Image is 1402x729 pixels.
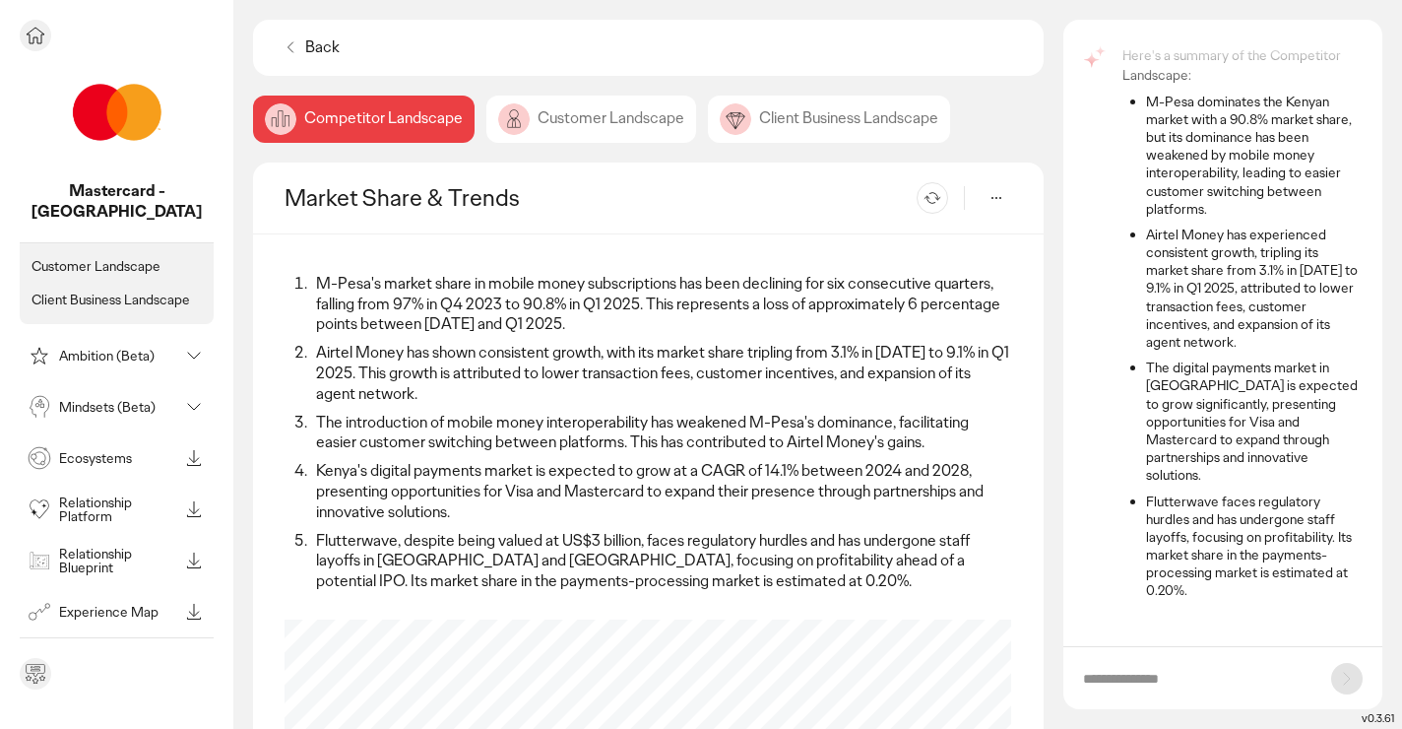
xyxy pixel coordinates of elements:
p: Client Business Landscape [32,291,190,308]
p: Mastercard - Kenya [20,181,214,223]
img: project avatar [68,63,166,162]
li: Airtel Money has shown consistent growth, with its market share tripling from 3.1% in [DATE] to 9... [310,343,1012,404]
img: image [265,103,296,135]
p: Ecosystems [59,451,178,465]
div: Customer Landscape [486,96,696,143]
li: Kenya's digital payments market is expected to grow at a CAGR of 14.1% between 2024 and 2028, pre... [310,461,1012,522]
img: image [720,103,751,135]
p: Experience Map [59,605,178,619]
li: Flutterwave, despite being valued at US$3 billion, faces regulatory hurdles and has undergone sta... [310,531,1012,592]
p: Relationship Blueprint [59,547,178,574]
li: The digital payments market in [GEOGRAPHIC_DATA] is expected to grow significantly, presenting op... [1146,359,1363,484]
li: M-Pesa's market share in mobile money subscriptions has been declining for six consecutive quarte... [310,274,1012,335]
p: Mindsets (Beta) [59,400,178,414]
button: Refresh [917,182,948,214]
p: Customer Landscape [32,257,160,275]
img: image [498,103,530,135]
li: The introduction of mobile money interoperability has weakened M-Pesa's dominance, facilitating e... [310,413,1012,454]
li: Airtel Money has experienced consistent growth, tripling its market share from 3.1% in [DATE] to ... [1146,226,1363,351]
div: Client Business Landscape [708,96,950,143]
h2: Market Share & Trends [285,182,520,213]
div: Send feedback [20,658,51,690]
li: M-Pesa dominates the Kenyan market with a 90.8% market share, but its dominance has been weakened... [1146,93,1363,218]
p: Here's a summary of the Competitor Landscape: [1122,45,1363,85]
p: Back [305,37,340,58]
p: Ambition (Beta) [59,349,178,363]
div: Competitor Landscape [253,96,475,143]
li: Flutterwave faces regulatory hurdles and has undergone staff layoffs, focusing on profitability. ... [1146,493,1363,600]
p: Relationship Platform [59,496,178,523]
